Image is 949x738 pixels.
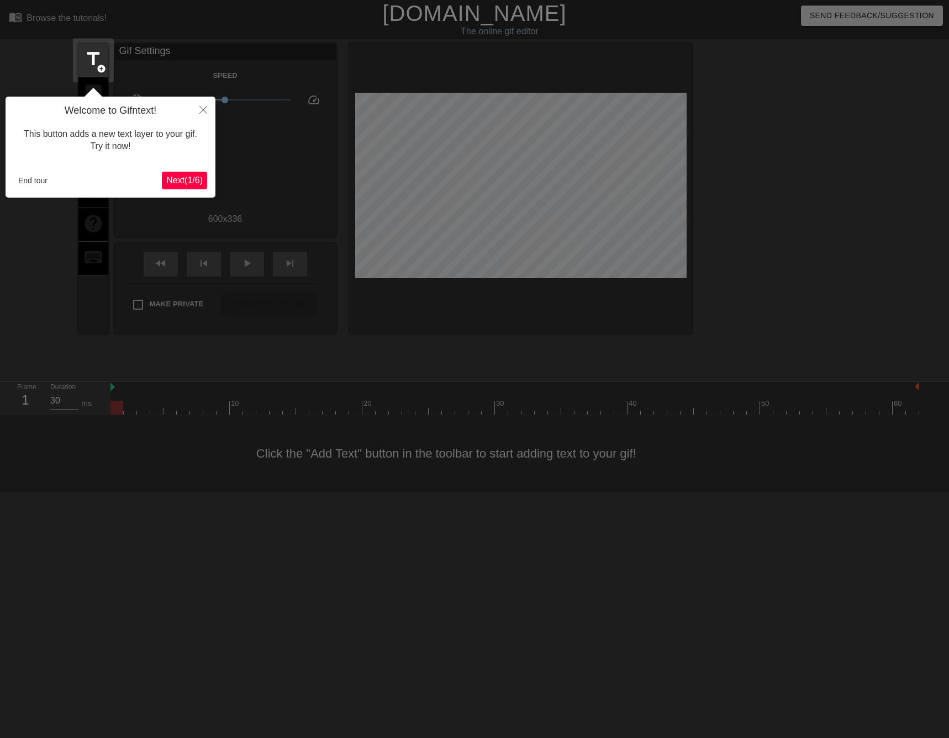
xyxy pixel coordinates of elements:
div: This button adds a new text layer to your gif. Try it now! [14,117,207,164]
button: End tour [14,172,52,189]
h4: Welcome to Gifntext! [14,105,207,117]
button: Next [162,172,207,189]
span: Next ( 1 / 6 ) [166,176,203,185]
button: Close [191,97,215,122]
